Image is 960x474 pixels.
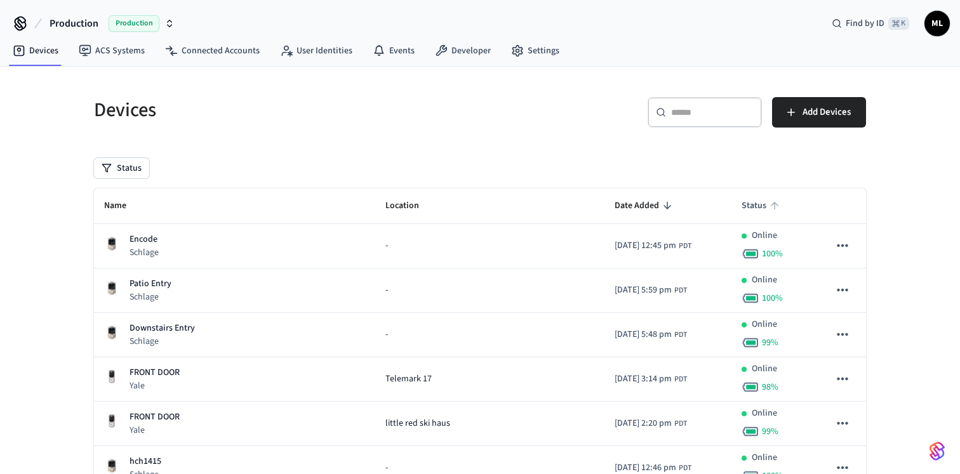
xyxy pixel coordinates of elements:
[130,291,171,303] p: Schlage
[752,362,777,376] p: Online
[615,328,672,341] span: [DATE] 5:48 pm
[3,39,69,62] a: Devices
[130,233,159,246] p: Encode
[752,318,777,331] p: Online
[130,322,195,335] p: Downstairs Entry
[822,12,919,35] div: Find by ID⌘ K
[130,277,171,291] p: Patio Entry
[762,381,778,393] span: 98 %
[385,328,388,341] span: -
[50,16,98,31] span: Production
[155,39,270,62] a: Connected Accounts
[130,335,195,348] p: Schlage
[762,247,783,260] span: 100 %
[104,369,119,385] img: Yale Assure Touchscreen Wifi Smart Lock, Satin Nickel, Front
[104,280,119,296] img: Schlage Sense Smart Deadbolt with Camelot Trim, Front
[94,158,149,178] button: Status
[615,372,687,386] div: America/Los_Angeles
[615,372,672,386] span: [DATE] 3:14 pm
[772,97,866,128] button: Add Devices
[742,196,783,216] span: Status
[615,284,672,297] span: [DATE] 5:59 pm
[130,246,159,259] p: Schlage
[762,292,783,305] span: 100 %
[385,372,432,386] span: Telemark 17
[752,451,777,464] p: Online
[803,104,851,121] span: Add Devices
[130,424,180,437] p: Yale
[109,15,159,32] span: Production
[674,285,687,296] span: PDT
[674,329,687,341] span: PDT
[104,196,143,216] span: Name
[501,39,570,62] a: Settings
[104,458,119,473] img: Schlage Sense Smart Deadbolt with Camelot Trim, Front
[130,366,180,379] p: FRONT DOOR
[846,17,884,30] span: Find by ID
[94,97,472,123] h5: Devices
[270,39,363,62] a: User Identities
[104,236,119,251] img: Schlage Sense Smart Deadbolt with Camelot Trim, Front
[888,17,909,30] span: ⌘ K
[762,336,778,349] span: 99 %
[130,455,161,468] p: hch1415
[615,417,687,430] div: America/Los_Angeles
[425,39,501,62] a: Developer
[752,407,777,420] p: Online
[674,418,687,430] span: PDT
[679,463,691,474] span: PDT
[615,417,672,430] span: [DATE] 2:20 pm
[104,325,119,340] img: Schlage Sense Smart Deadbolt with Camelot Trim, Front
[385,196,436,216] span: Location
[385,417,450,430] span: little red ski haus
[926,12,949,35] span: ML
[930,441,945,461] img: SeamLogoGradient.69752ec5.svg
[69,39,155,62] a: ACS Systems
[615,284,687,297] div: America/Los_Angeles
[679,240,691,252] span: PDT
[104,414,119,429] img: Yale Assure Touchscreen Wifi Smart Lock, Satin Nickel, Front
[752,229,777,242] p: Online
[363,39,425,62] a: Events
[615,239,691,253] div: America/Los_Angeles
[762,425,778,438] span: 99 %
[615,239,676,253] span: [DATE] 12:45 pm
[385,284,388,297] span: -
[385,239,388,253] span: -
[130,379,180,392] p: Yale
[674,374,687,385] span: PDT
[752,273,777,287] p: Online
[615,328,687,341] div: America/Los_Angeles
[615,196,676,216] span: Date Added
[924,11,950,36] button: ML
[130,411,180,424] p: FRONT DOOR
